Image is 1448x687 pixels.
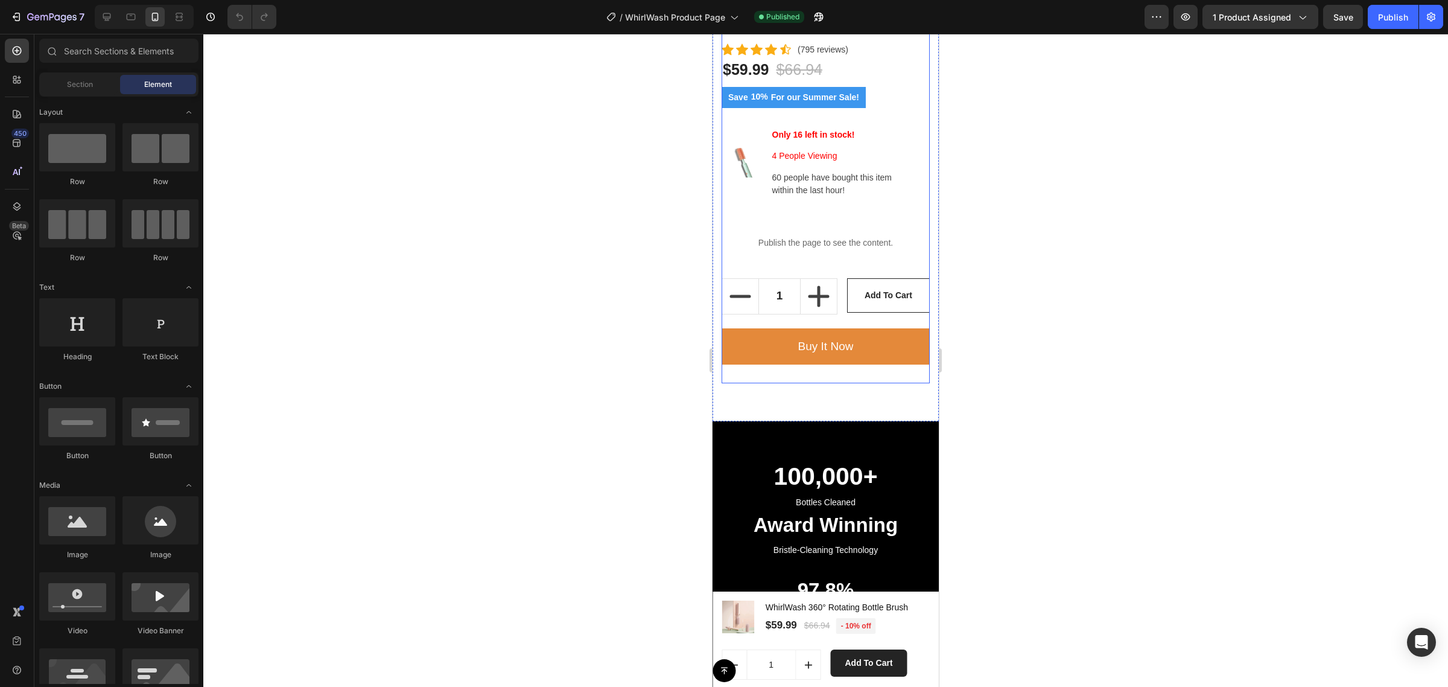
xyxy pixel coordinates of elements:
[227,5,276,29] div: Undo/Redo
[1378,11,1408,24] div: Publish
[179,377,198,396] span: Toggle open
[1202,5,1318,29] button: 1 product assigned
[144,79,172,90] span: Element
[39,39,198,63] input: Search Sections & Elements
[67,79,93,90] span: Section
[1368,5,1418,29] button: Publish
[625,11,725,24] span: WhirlWash Product Page
[39,625,115,636] div: Video
[122,176,198,187] div: Row
[39,381,62,392] span: Button
[39,450,115,461] div: Button
[122,625,198,636] div: Video Banner
[39,252,115,263] div: Row
[39,282,54,293] span: Text
[39,480,60,491] span: Media
[39,107,63,118] span: Layout
[179,103,198,122] span: Toggle open
[179,278,198,297] span: Toggle open
[766,11,799,22] span: Published
[122,450,198,461] div: Button
[1333,12,1353,22] span: Save
[39,176,115,187] div: Row
[9,221,29,231] div: Beta
[1323,5,1363,29] button: Save
[11,129,29,138] div: 450
[179,476,198,495] span: Toggle open
[620,11,623,24] span: /
[122,549,198,560] div: Image
[39,549,115,560] div: Image
[1213,11,1291,24] span: 1 product assigned
[79,10,84,24] p: 7
[1407,628,1436,657] div: Open Intercom Messenger
[122,351,198,362] div: Text Block
[5,5,90,29] button: 7
[39,351,115,362] div: Heading
[713,34,939,687] iframe: Design area
[122,252,198,263] div: Row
